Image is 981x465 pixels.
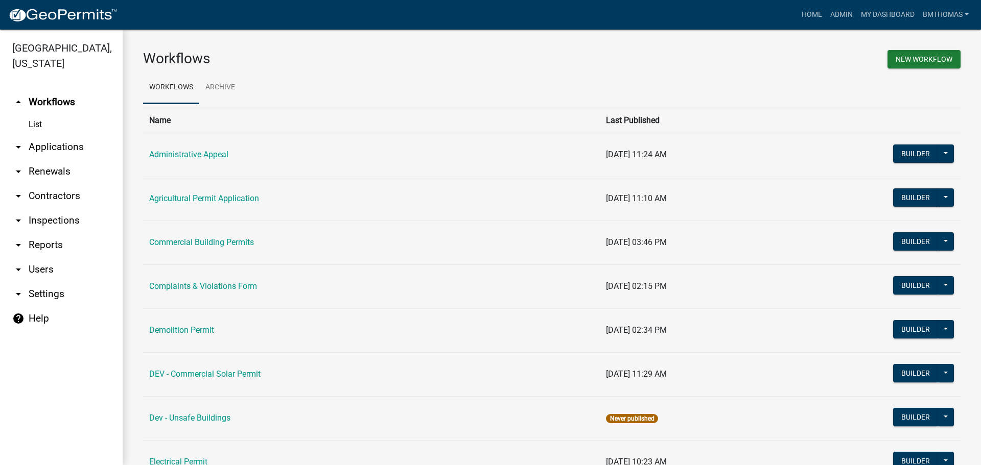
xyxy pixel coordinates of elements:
i: arrow_drop_down [12,165,25,178]
button: Builder [893,364,938,382]
button: Builder [893,232,938,251]
a: Workflows [143,71,199,104]
i: arrow_drop_down [12,239,25,251]
a: DEV - Commercial Solar Permit [149,369,261,379]
span: [DATE] 02:15 PM [606,281,667,291]
a: Admin [826,5,857,25]
i: arrow_drop_down [12,141,25,153]
span: [DATE] 03:46 PM [606,237,667,247]
a: Complaints & Violations Form [149,281,257,291]
i: help [12,312,25,325]
button: New Workflow [887,50,961,68]
i: arrow_drop_down [12,263,25,276]
th: Name [143,108,600,133]
span: [DATE] 11:24 AM [606,150,667,159]
a: Commercial Building Permits [149,237,254,247]
button: Builder [893,144,938,163]
a: Home [798,5,826,25]
a: Administrative Appeal [149,150,228,159]
h3: Workflows [143,50,544,67]
span: [DATE] 02:34 PM [606,325,667,335]
i: arrow_drop_down [12,288,25,300]
i: arrow_drop_up [12,96,25,108]
button: Builder [893,188,938,207]
a: Archive [199,71,241,104]
a: Agricultural Permit Application [149,193,259,203]
button: Builder [893,320,938,338]
i: arrow_drop_down [12,214,25,227]
i: arrow_drop_down [12,190,25,202]
a: Dev - Unsafe Buildings [149,413,230,423]
a: My Dashboard [857,5,919,25]
button: Builder [893,276,938,295]
span: [DATE] 11:29 AM [606,369,667,379]
th: Last Published [600,108,779,133]
a: Demolition Permit [149,325,214,335]
a: bmthomas [919,5,973,25]
button: Builder [893,408,938,426]
span: Never published [606,414,658,423]
span: [DATE] 11:10 AM [606,193,667,203]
